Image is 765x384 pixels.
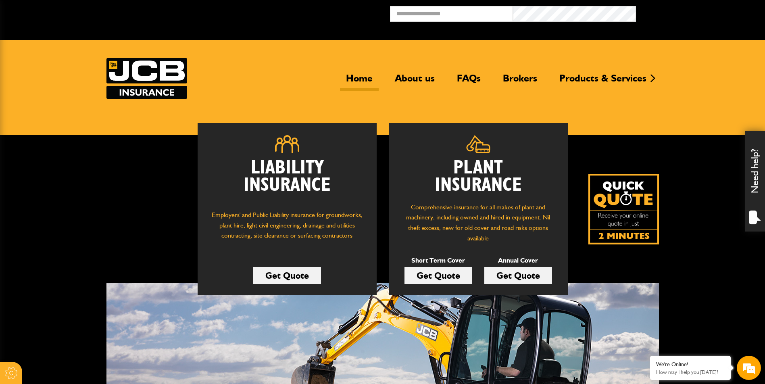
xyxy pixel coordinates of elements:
a: Get Quote [484,267,552,284]
a: Get Quote [404,267,472,284]
a: Get Quote [253,267,321,284]
p: Short Term Cover [404,255,472,266]
a: Products & Services [553,72,652,91]
div: We're Online! [656,361,725,368]
button: Broker Login [636,6,759,19]
p: Annual Cover [484,255,552,266]
p: Employers' and Public Liability insurance for groundworks, plant hire, light civil engineering, d... [210,210,365,248]
img: JCB Insurance Services logo [106,58,187,99]
a: Home [340,72,379,91]
h2: Liability Insurance [210,159,365,202]
a: Get your insurance quote isn just 2-minutes [588,174,659,244]
a: FAQs [451,72,487,91]
img: Quick Quote [588,174,659,244]
a: Brokers [497,72,543,91]
a: About us [389,72,441,91]
div: Need help? [745,131,765,232]
p: Comprehensive insurance for all makes of plant and machinery, including owned and hired in equipm... [401,202,556,243]
p: How may I help you today? [656,369,725,375]
h2: Plant Insurance [401,159,556,194]
a: JCB Insurance Services [106,58,187,99]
